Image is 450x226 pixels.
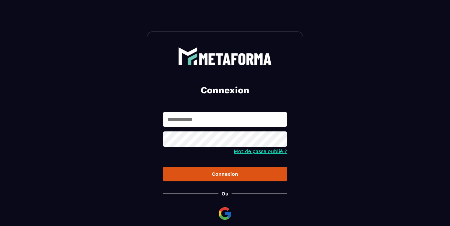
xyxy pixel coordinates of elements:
[168,171,282,177] div: Connexion
[234,148,287,154] a: Mot de passe oublié ?
[163,167,287,181] button: Connexion
[222,191,228,197] p: Ou
[178,47,272,65] img: logo
[163,47,287,65] a: logo
[217,206,232,221] img: google
[170,84,280,96] h2: Connexion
